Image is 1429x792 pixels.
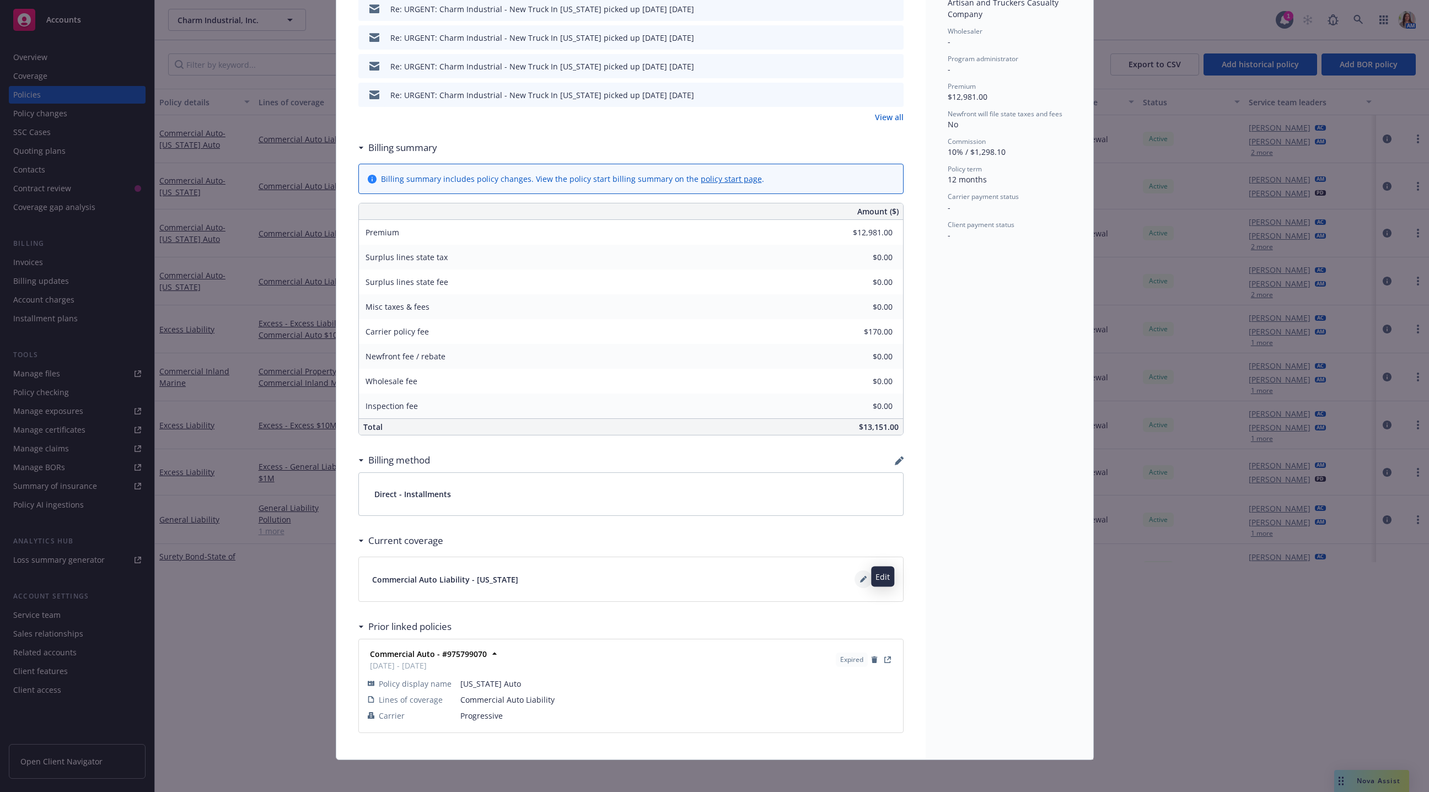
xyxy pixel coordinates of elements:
[358,534,443,548] div: Current coverage
[390,32,694,44] div: Re: URGENT: Charm Industrial - New Truck In [US_STATE] picked up [DATE] [DATE]
[828,398,899,414] input: 0.00
[828,224,899,241] input: 0.00
[460,694,894,705] span: Commercial Auto Liability
[948,119,958,130] span: No
[379,710,405,721] span: Carrier
[948,36,950,47] span: -
[948,82,976,91] span: Premium
[368,141,437,155] h3: Billing summary
[828,249,899,266] input: 0.00
[948,137,986,146] span: Commission
[828,274,899,290] input: 0.00
[948,164,982,174] span: Policy term
[948,220,1014,229] span: Client payment status
[701,174,762,184] a: policy start page
[948,202,950,213] span: -
[368,453,430,467] h3: Billing method
[390,3,694,15] div: Re: URGENT: Charm Industrial - New Truck In [US_STATE] picked up [DATE] [DATE]
[948,147,1006,157] span: 10% / $1,298.10
[872,32,880,44] button: download file
[370,649,487,659] strong: Commercial Auto - #975799070
[358,453,430,467] div: Billing method
[828,299,899,315] input: 0.00
[379,678,452,689] span: Policy display name
[889,32,899,44] button: preview file
[363,422,383,432] span: Total
[366,351,445,362] span: Newfront fee / rebate
[358,141,437,155] div: Billing summary
[948,109,1062,118] span: Newfront will file state taxes and fees
[366,277,448,287] span: Surplus lines state fee
[889,89,899,101] button: preview file
[379,694,443,705] span: Lines of coverage
[366,301,429,312] span: Misc taxes & fees
[828,348,899,365] input: 0.00
[872,89,880,101] button: download file
[828,373,899,390] input: 0.00
[948,192,1019,201] span: Carrier payment status
[366,401,418,411] span: Inspection fee
[366,227,399,238] span: Premium
[828,324,899,340] input: 0.00
[948,64,950,74] span: -
[460,710,894,721] span: Progressive
[948,54,1018,63] span: Program administrator
[881,653,894,666] a: View Policy
[358,619,452,634] div: Prior linked policies
[370,660,487,671] span: [DATE] - [DATE]
[366,326,429,337] span: Carrier policy fee
[359,473,903,515] div: Direct - Installments
[875,111,904,123] a: View all
[857,206,899,217] span: Amount ($)
[859,422,899,432] span: $13,151.00
[889,3,899,15] button: preview file
[872,61,880,72] button: download file
[840,655,863,665] span: Expired
[390,61,694,72] div: Re: URGENT: Charm Industrial - New Truck In [US_STATE] picked up [DATE] [DATE]
[381,173,764,185] div: Billing summary includes policy changes. View the policy start billing summary on the .
[368,619,452,634] h3: Prior linked policies
[390,89,694,101] div: Re: URGENT: Charm Industrial - New Truck In [US_STATE] picked up [DATE] [DATE]
[889,61,899,72] button: preview file
[368,534,443,548] h3: Current coverage
[366,376,417,386] span: Wholesale fee
[948,91,987,102] span: $12,981.00
[948,174,987,185] span: 12 months
[460,678,894,689] span: [US_STATE] Auto
[366,252,448,262] span: Surplus lines state tax
[948,230,950,240] span: -
[372,574,518,585] span: Commercial Auto Liability - [US_STATE]
[948,26,982,36] span: Wholesaler
[872,3,880,15] button: download file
